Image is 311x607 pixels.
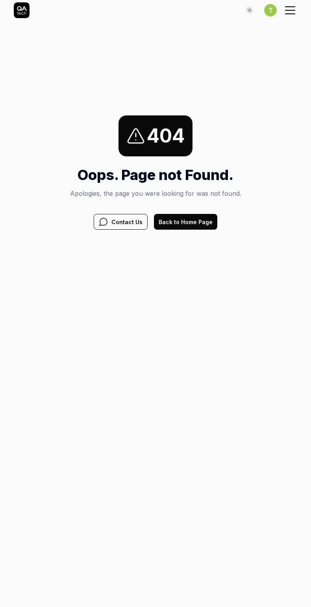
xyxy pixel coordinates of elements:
[70,164,241,186] h1: Oops. Page not Found.
[94,214,148,230] button: Contact Us
[70,189,241,198] p: Apologies, the page you were looking for was not found.
[264,4,277,17] button: T
[154,214,217,230] button: Back to Home Page
[147,122,185,150] span: 404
